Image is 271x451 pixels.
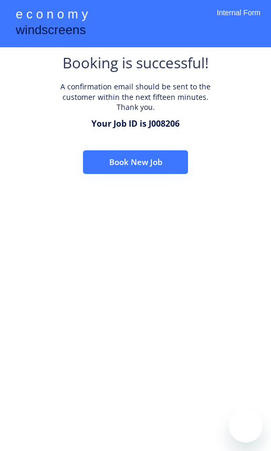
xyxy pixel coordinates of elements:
[57,81,214,112] div: A confirmation email should be sent to the customer within the next fifteen minutes. Thank you.
[83,150,188,174] button: Book New Job
[229,409,263,443] iframe: Button to launch messaging window
[16,21,86,42] div: windscreens
[16,5,88,25] div: e c o n o m y
[91,118,180,129] div: Your Job ID is J008206
[62,53,209,76] div: Booking is successful!
[217,8,260,32] div: Internal Form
